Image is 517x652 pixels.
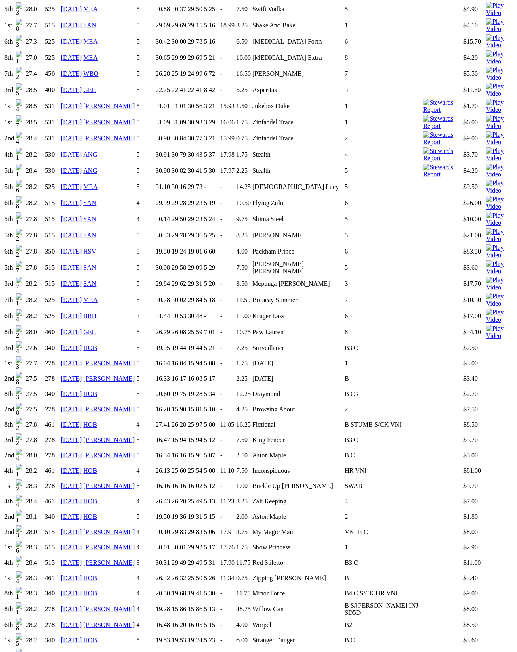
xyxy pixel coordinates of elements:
td: 30.79 [171,147,187,162]
a: [DATE] [61,216,82,222]
td: 525 [44,2,60,17]
td: 2 [344,131,422,146]
td: $6.00 [463,115,485,130]
a: [DATE] [61,574,82,581]
a: [DATE] [61,513,82,520]
img: 2 [16,67,24,81]
img: Stewards Report [423,147,462,162]
td: $15.70 [463,34,485,49]
a: [DATE] [61,360,82,367]
img: 7 [16,261,24,275]
img: 1 [16,51,24,65]
td: 5.25 [204,2,219,17]
a: [DATE] [61,54,82,61]
td: 31.09 [155,115,170,130]
td: 5 [344,2,422,17]
img: Play Video [486,147,513,162]
a: [DATE] [61,183,82,190]
a: [DATE] [61,167,82,174]
a: [PERSON_NAME] [83,103,135,109]
td: 18.99 [220,18,235,33]
a: [PERSON_NAME] [83,375,135,382]
a: Watch Replay on Watchdog [486,25,513,32]
a: HOB [83,421,97,428]
td: $11.60 [463,82,485,98]
a: [DATE] [61,119,82,126]
td: 30.93 [187,115,203,130]
a: HOB [83,590,97,597]
img: 7 [16,556,24,570]
img: Stewards Report [423,131,462,146]
a: Watch Replay on Watchdog [486,332,513,339]
td: 28.5 [25,82,44,98]
td: 6.50 [236,34,251,49]
img: Play Video [486,99,513,113]
img: 2 [16,245,24,258]
img: Play Video [486,34,513,49]
a: HOB [83,344,97,351]
a: [DATE] [61,264,82,271]
td: 8th [4,50,15,65]
img: 8 [16,196,24,210]
td: 30.00 [171,34,187,49]
img: 6 [16,541,24,554]
td: 5.16 [204,34,219,49]
td: 30.91 [155,147,170,162]
td: 7 [344,66,422,82]
img: 3 [16,387,24,401]
td: 3.29 [204,115,219,130]
td: [PERSON_NAME] [252,66,343,82]
a: Watch Replay on Watchdog [486,300,513,307]
td: $4.20 [463,50,485,65]
td: 31.01 [171,99,187,114]
a: Watch Replay on Watchdog [486,219,513,226]
img: 1 [16,293,24,307]
td: 28.4 [25,131,44,146]
img: Play Video [486,228,513,243]
a: ANG [83,151,97,158]
td: Swift Vodka [252,2,343,17]
a: Watch Replay on Watchdog [486,9,513,16]
img: Play Video [486,277,513,291]
td: 5 [136,99,154,114]
a: [DATE] [61,482,82,489]
td: 525 [44,34,60,49]
img: 2 [16,325,24,339]
td: 27.7 [25,18,44,33]
td: Jukebox Duke [252,99,343,114]
td: 6 [344,34,422,49]
img: 1 [16,602,24,616]
td: 30.56 [187,99,203,114]
td: 27.3 [25,34,44,49]
img: Play Video [486,2,513,17]
img: 3 [16,2,24,16]
td: Stealth [252,147,343,162]
img: 3 [16,35,24,48]
a: Watch Replay on Watchdog [486,268,513,275]
a: ANG [83,167,97,174]
td: 531 [44,115,60,130]
a: [PERSON_NAME] [83,436,135,443]
img: 8 [16,403,24,416]
a: [DATE] [61,390,82,397]
td: 30.43 [187,147,203,162]
a: MEA [83,54,98,61]
img: Stewards Report [423,99,462,113]
img: 2 [16,229,24,242]
img: 1 [16,464,24,478]
td: 5 [136,115,154,130]
a: [DATE] [61,248,82,255]
td: - [220,50,235,65]
td: 16.50 [236,66,251,82]
a: [PERSON_NAME] [83,406,135,413]
img: Play Video [486,164,513,178]
a: [DATE] [61,637,82,644]
td: $1.70 [463,99,485,114]
td: 4 [344,147,422,162]
img: 5 [16,83,24,97]
a: [DATE] [61,151,82,158]
td: 0.75 [236,131,251,146]
img: Play Video [486,196,513,210]
td: 3.25 [236,18,251,33]
img: Play Video [486,309,513,323]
